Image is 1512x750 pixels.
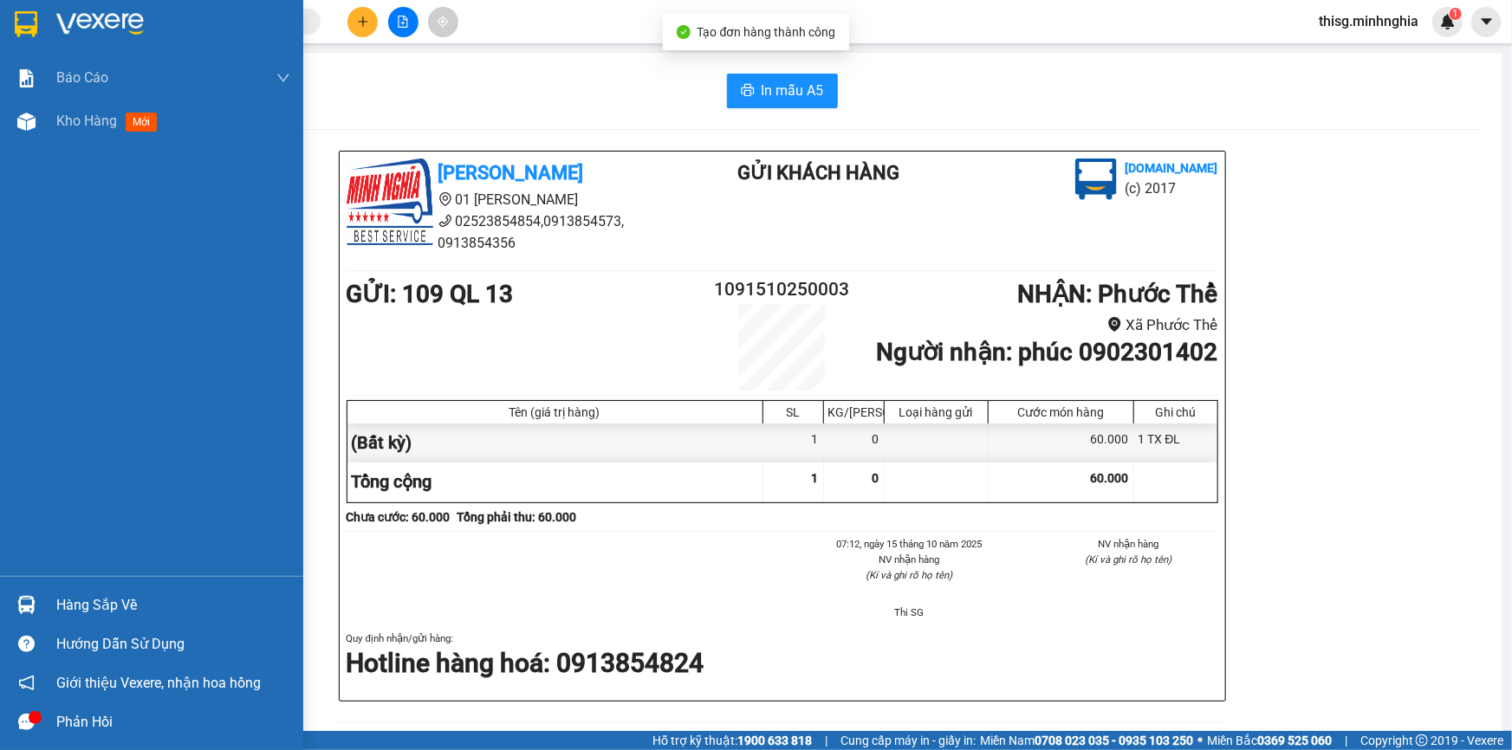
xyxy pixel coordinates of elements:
[677,25,691,39] span: check-circle
[1207,731,1332,750] span: Miền Bắc
[1440,14,1456,29] img: icon-new-feature
[1139,405,1213,419] div: Ghi chú
[8,38,330,60] li: 01 [PERSON_NAME]
[347,210,669,254] li: 02523854854,0913854573, 0913854356
[100,42,114,55] span: environment
[821,605,999,620] li: Thi SG
[993,405,1129,419] div: Cước món hàng
[8,60,330,103] li: 02523854854,0913854573, 0913854356
[347,158,433,245] img: logo.jpg
[8,8,94,94] img: logo.jpg
[727,74,838,108] button: printerIn mẫu A5
[1091,471,1129,485] span: 60.000
[8,129,175,158] b: GỬI : 109 QL 13
[1086,553,1172,566] i: (Kí và ghi rõ họ tên)
[1305,10,1432,32] span: thisg.minhnghia
[438,214,452,228] span: phone
[1126,178,1218,199] li: (c) 2017
[824,423,885,462] div: 0
[1035,734,1193,747] strong: 0708 023 035 - 0935 103 250
[825,731,827,750] span: |
[866,569,952,581] i: (Kí và ghi rõ họ tên)
[737,734,812,747] strong: 1900 633 818
[1471,7,1502,37] button: caret-down
[980,731,1193,750] span: Miền Nam
[347,189,669,210] li: 01 [PERSON_NAME]
[889,405,983,419] div: Loại hàng gửi
[652,731,812,750] span: Hỗ trợ kỹ thuật:
[347,510,451,524] b: Chưa cước : 60.000
[1257,734,1332,747] strong: 0369 525 060
[698,25,836,39] span: Tạo đơn hàng thành công
[1197,737,1203,744] span: ⚪️
[821,536,999,552] li: 07:12, ngày 15 tháng 10 năm 2025
[1126,161,1218,175] b: [DOMAIN_NAME]
[821,552,999,567] li: NV nhận hàng
[1017,280,1217,308] b: NHẬN : Phước Thể
[437,16,449,28] span: aim
[428,7,458,37] button: aim
[854,314,1217,337] li: Xã Phước Thể
[276,71,290,85] span: down
[768,405,819,419] div: SL
[352,405,758,419] div: Tên (giá trị hàng)
[347,648,704,678] strong: Hotline hàng hoá: 0913854824
[347,7,378,37] button: plus
[1450,8,1462,20] sup: 1
[357,16,369,28] span: plus
[100,63,114,77] span: phone
[18,675,35,691] span: notification
[1075,158,1117,200] img: logo.jpg
[1107,317,1122,332] span: environment
[17,113,36,131] img: warehouse-icon
[873,471,879,485] span: 0
[828,405,879,419] div: KG/[PERSON_NAME]
[762,80,824,101] span: In mẫu A5
[812,471,819,485] span: 1
[56,113,117,129] span: Kho hàng
[56,631,290,657] div: Hướng dẫn sử dụng
[1479,14,1495,29] span: caret-down
[989,423,1134,462] div: 60.000
[1416,734,1428,747] span: copyright
[1345,731,1347,750] span: |
[347,630,1218,682] div: Quy định nhận/gửi hàng :
[876,338,1217,366] b: Người nhận : phúc 0902301402
[126,113,157,132] span: mới
[763,423,824,462] div: 1
[1134,423,1217,462] div: 1 TX ĐL
[18,636,35,652] span: question-circle
[56,672,261,694] span: Giới thiệu Vexere, nhận hoa hồng
[388,7,419,37] button: file-add
[15,11,37,37] img: logo-vxr
[1452,8,1458,20] span: 1
[737,162,899,184] b: Gửi khách hàng
[840,731,976,750] span: Cung cấp máy in - giấy in:
[347,423,763,462] div: (Bất kỳ)
[438,162,584,184] b: [PERSON_NAME]
[17,596,36,614] img: warehouse-icon
[1040,536,1218,552] li: NV nhận hàng
[710,275,855,304] h2: 1091510250003
[56,592,290,618] div: Hàng sắp về
[17,69,36,87] img: solution-icon
[56,67,108,88] span: Báo cáo
[438,192,452,206] span: environment
[352,471,432,492] span: Tổng cộng
[457,510,577,524] b: Tổng phải thu: 60.000
[100,11,245,33] b: [PERSON_NAME]
[18,714,35,730] span: message
[397,16,409,28] span: file-add
[347,280,514,308] b: GỬI : 109 QL 13
[56,709,290,735] div: Phản hồi
[741,83,755,100] span: printer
